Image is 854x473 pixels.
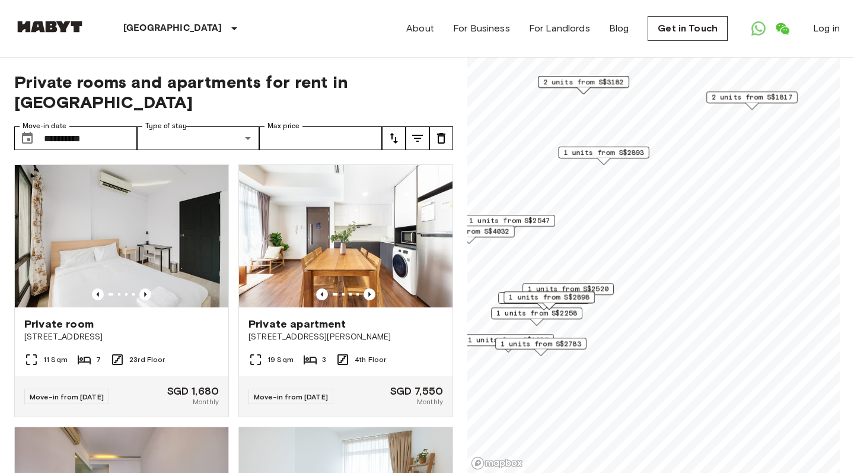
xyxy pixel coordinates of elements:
a: Marketing picture of unit SG-01-108-001-006Previous imagePrevious imagePrivate room[STREET_ADDRES... [14,164,229,417]
span: 23rd Floor [129,354,165,365]
a: Open WeChat [770,17,794,40]
span: Private room [24,317,94,331]
div: Map marker [491,307,582,326]
span: 11 Sqm [43,354,68,365]
div: Map marker [522,283,614,301]
label: Type of stay [145,121,187,131]
div: Map marker [706,91,798,110]
span: 2 units from S$3182 [543,77,624,87]
button: tune [406,126,429,150]
div: Map marker [464,215,555,233]
span: 4th Floor [355,354,386,365]
button: Previous image [364,288,375,300]
a: Blog [609,21,629,36]
span: Move-in from [DATE] [30,392,104,401]
span: 1 units from S$1680 [468,335,549,345]
span: [STREET_ADDRESS][PERSON_NAME] [248,331,443,343]
a: Get in Touch [648,16,728,41]
label: Max price [267,121,299,131]
div: Map marker [504,291,595,310]
div: Map marker [558,147,649,165]
span: Private rooms and apartments for rent in [GEOGRAPHIC_DATA] [14,72,453,112]
span: [STREET_ADDRESS] [24,331,219,343]
a: Marketing picture of unit SG-01-003-005-01Previous imagePrevious imagePrivate apartment[STREET_AD... [238,164,453,417]
div: Map marker [498,292,589,310]
img: Habyt [14,21,85,33]
button: Previous image [139,288,151,300]
span: 1 units from S$2898 [509,292,589,303]
span: 3 [322,354,326,365]
button: Previous image [316,288,328,300]
a: Open WhatsApp [747,17,770,40]
button: Previous image [92,288,104,300]
a: For Landlords [529,21,590,36]
img: Marketing picture of unit SG-01-108-001-006 [15,165,228,307]
span: SGD 1,680 [167,386,219,396]
a: For Business [453,21,510,36]
span: 19 Sqm [267,354,294,365]
div: Map marker [423,226,515,244]
span: 1 units from S$2520 [528,284,608,294]
a: Mapbox logo [471,456,523,470]
span: 7 [96,354,101,365]
span: 2 units from S$1817 [712,92,792,103]
span: 1 units from S$2783 [501,338,581,349]
span: Private apartment [248,317,346,331]
a: Log in [813,21,840,36]
span: 1 units from S$2893 [563,147,644,158]
img: Marketing picture of unit SG-01-003-005-01 [239,165,453,307]
button: tune [382,126,406,150]
div: Map marker [538,76,629,94]
p: [GEOGRAPHIC_DATA] [123,21,222,36]
a: About [406,21,434,36]
span: Monthly [417,396,443,407]
span: Monthly [193,396,219,407]
span: 1 units from S$2547 [469,215,550,226]
span: Move-in from [DATE] [254,392,328,401]
label: Move-in date [23,121,66,131]
span: 1 units from S$2258 [496,308,577,319]
span: 1 units from S$4032 [429,226,509,237]
button: Choose date, selected date is 4 Jan 2026 [15,126,39,150]
span: SGD 7,550 [390,386,443,396]
div: Map marker [495,338,587,356]
div: Map marker [463,334,554,353]
button: tune [429,126,453,150]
